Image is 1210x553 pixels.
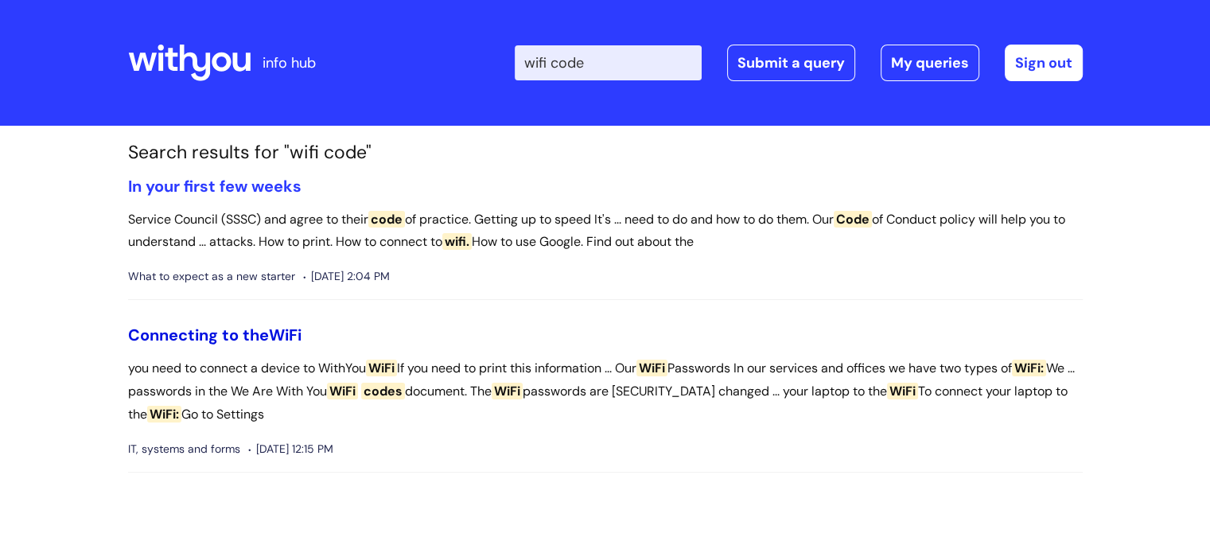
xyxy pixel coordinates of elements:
h1: Search results for "wifi code" [128,142,1083,164]
span: WiFi [366,360,397,376]
span: WiFi [269,325,302,345]
span: WiFi [636,360,667,376]
span: code [368,211,405,228]
span: WiFi [327,383,358,399]
a: Connecting to theWiFi [128,325,302,345]
a: In your first few weeks [128,176,302,197]
a: My queries [881,45,979,81]
span: WiFi [492,383,523,399]
div: | - [515,45,1083,81]
p: you need to connect a device to WithYou If you need to print this information ... Our Passwords I... [128,357,1083,426]
span: WiFi: [1012,360,1046,376]
span: IT, systems and forms [128,439,240,459]
span: WiFi: [147,406,181,423]
span: [DATE] 2:04 PM [303,267,390,286]
input: Search [515,45,702,80]
p: info hub [263,50,316,76]
span: [DATE] 12:15 PM [248,439,333,459]
span: WiFi [887,383,918,399]
span: Code [834,211,872,228]
a: Sign out [1005,45,1083,81]
a: Submit a query [727,45,855,81]
span: codes [361,383,405,399]
span: wifi. [442,233,472,250]
p: Service Council (SSSC) and agree to their of practice. Getting up to speed It's ... need to do an... [128,208,1083,255]
span: What to expect as a new starter [128,267,295,286]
